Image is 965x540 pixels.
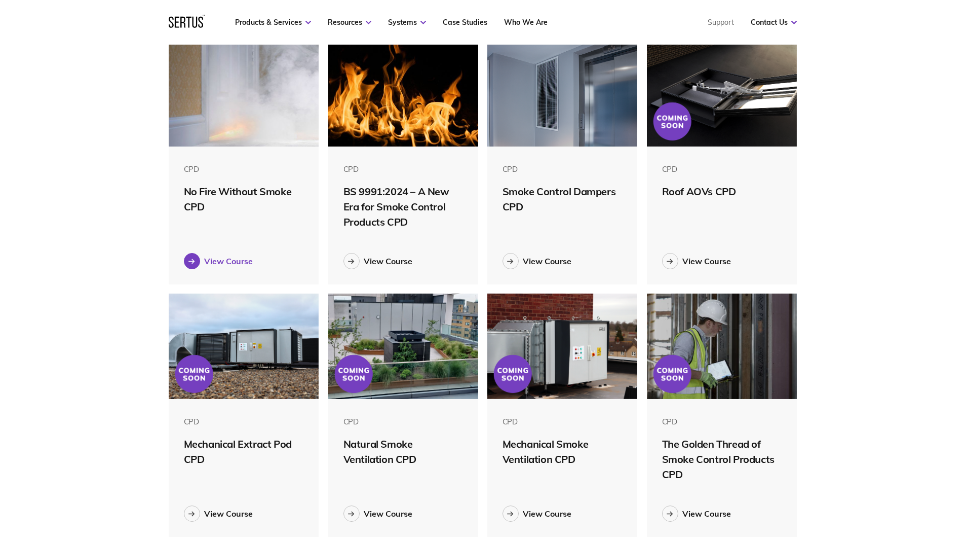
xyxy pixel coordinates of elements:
[328,18,371,27] a: Resources
[783,422,965,540] iframe: Chat Widget
[662,506,782,522] a: View Course
[503,506,623,522] a: View Course
[343,184,464,230] div: BS 9991:2024 – A New Era for Smoke Control Products CPD
[204,509,253,519] div: View Course
[682,509,731,519] div: View Course
[523,256,571,266] div: View Course
[682,256,731,266] div: View Course
[503,164,623,174] div: CPD
[364,256,412,266] div: View Course
[662,437,782,482] div: The Golden Thread of Smoke Control Products CPD
[503,184,623,214] div: Smoke Control Dampers CPD
[343,506,464,522] a: View Course
[184,253,304,269] a: View Course
[708,18,734,27] a: Support
[184,184,304,214] div: No Fire Without Smoke CPD
[364,509,412,519] div: View Course
[184,164,304,174] div: CPD
[204,256,253,266] div: View Course
[503,437,623,467] div: Mechanical Smoke Ventilation CPD
[343,253,464,269] a: View Course
[443,18,487,27] a: Case Studies
[751,18,797,27] a: Contact Us
[184,437,304,467] div: Mechanical Extract Pod CPD
[184,417,304,426] div: CPD
[523,509,571,519] div: View Course
[388,18,426,27] a: Systems
[662,253,782,269] a: View Course
[662,417,782,426] div: CPD
[503,417,623,426] div: CPD
[343,437,464,467] div: Natural Smoke Ventilation CPD
[503,253,623,269] a: View Course
[662,164,782,174] div: CPD
[343,164,464,174] div: CPD
[504,18,548,27] a: Who We Are
[184,506,304,522] a: View Course
[662,184,782,199] div: Roof AOVs CPD
[343,417,464,426] div: CPD
[235,18,311,27] a: Products & Services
